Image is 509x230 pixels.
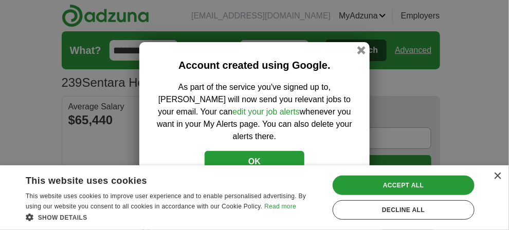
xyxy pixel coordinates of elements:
[26,212,320,222] div: Show details
[333,176,475,195] div: Accept all
[264,203,296,210] a: Read more, opens a new window
[205,151,304,172] button: OK
[155,57,354,73] h2: Account created using Google.
[494,172,501,180] div: Close
[26,171,294,187] div: This website uses cookies
[26,193,306,210] span: This website uses cookies to improve user experience and to enable personalised advertising. By u...
[333,200,475,220] div: Decline all
[232,107,300,116] a: edit your job alerts
[38,214,87,221] span: Show details
[155,81,354,143] p: As part of the service you've signed up to, [PERSON_NAME] will now send you relevant jobs to your...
